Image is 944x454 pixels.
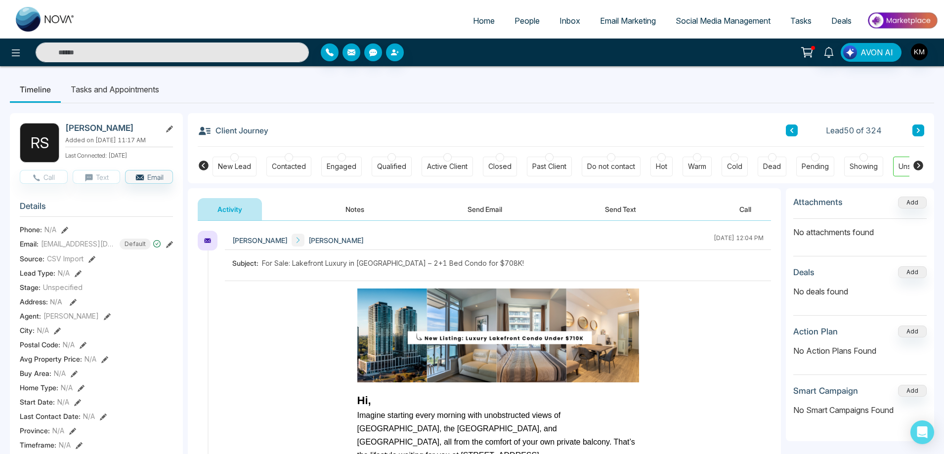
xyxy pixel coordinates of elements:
h3: Deals [793,267,815,277]
a: Deals [821,11,861,30]
div: [DATE] 12:04 PM [714,234,764,247]
span: Source: [20,253,44,264]
a: Email Marketing [590,11,666,30]
span: N/A [54,368,66,378]
span: Province : [20,425,50,436]
span: Tasks [790,16,812,26]
button: Send Email [448,198,522,220]
span: N/A [61,382,73,393]
div: Do not contact [587,162,635,171]
span: N/A [50,297,62,306]
img: User Avatar [911,43,928,60]
div: Closed [488,162,512,171]
span: Home [473,16,495,26]
span: Unspecified [43,282,83,292]
span: Lead Type: [20,268,55,278]
span: [EMAIL_ADDRESS][DOMAIN_NAME] [41,239,115,249]
span: Agent: [20,311,41,321]
span: Timeframe : [20,440,56,450]
div: Showing [850,162,878,171]
span: N/A [57,397,69,407]
span: Default [120,239,151,249]
button: Add [898,197,927,208]
div: Past Client [532,162,566,171]
span: [PERSON_NAME] [308,235,364,246]
h3: Client Journey [198,123,268,138]
a: Social Media Management [666,11,780,30]
span: Stage: [20,282,41,292]
div: R S [20,123,59,163]
img: Market-place.gif [866,9,938,32]
button: Add [898,266,927,278]
span: [PERSON_NAME] [232,235,288,246]
a: Inbox [550,11,590,30]
span: N/A [63,339,75,350]
div: Dead [763,162,781,171]
span: Home Type : [20,382,58,393]
span: Subject: [232,258,262,268]
span: Lead 50 of 324 [826,124,882,136]
li: Tasks and Appointments [61,76,169,103]
span: Email Marketing [600,16,656,26]
button: Email [125,170,173,184]
p: No attachments found [793,219,927,238]
span: Address: [20,296,62,307]
div: Engaged [327,162,356,171]
button: Call [720,198,771,220]
a: Home [463,11,505,30]
span: Last Contact Date : [20,411,81,421]
span: Phone: [20,224,42,235]
span: N/A [85,354,96,364]
button: Send Text [585,198,656,220]
div: Active Client [427,162,468,171]
span: Inbox [559,16,580,26]
div: Open Intercom Messenger [910,420,934,444]
a: People [505,11,550,30]
span: [PERSON_NAME] [43,311,99,321]
div: Unspecified [899,162,938,171]
span: N/A [58,268,70,278]
a: Tasks [780,11,821,30]
p: No Action Plans Found [793,345,927,357]
h3: Smart Campaign [793,386,858,396]
h2: [PERSON_NAME] [65,123,157,133]
span: Buy Area : [20,368,51,378]
span: People [515,16,540,26]
button: Add [898,385,927,397]
span: Email: [20,239,39,249]
div: Cold [727,162,742,171]
span: CSV Import [47,253,84,264]
button: Call [20,170,68,184]
span: N/A [59,440,71,450]
h3: Details [20,201,173,216]
h3: Action Plan [793,327,838,336]
h3: Attachments [793,197,843,207]
li: Timeline [10,76,61,103]
p: Last Connected: [DATE] [65,149,173,160]
span: Start Date : [20,397,55,407]
span: Social Media Management [676,16,771,26]
button: AVON AI [841,43,901,62]
img: Lead Flow [843,45,857,59]
p: No deals found [793,286,927,297]
span: City : [20,325,35,335]
div: Pending [802,162,829,171]
span: Add [898,198,927,206]
span: N/A [52,425,64,436]
button: Notes [326,198,384,220]
span: N/A [37,325,49,335]
span: AVON AI [860,46,893,58]
span: For Sale: Lakefront Luxury in [GEOGRAPHIC_DATA] – 2+1 Bed Condo for $708K! [262,258,524,268]
div: Hot [656,162,667,171]
div: Qualified [377,162,406,171]
p: Added on [DATE] 11:17 AM [65,136,173,145]
span: Postal Code : [20,339,60,350]
div: Warm [688,162,706,171]
span: N/A [44,224,56,235]
span: Avg Property Price : [20,354,82,364]
img: Nova CRM Logo [16,7,75,32]
span: Deals [831,16,852,26]
button: Add [898,326,927,337]
p: No Smart Campaigns Found [793,404,927,416]
span: N/A [83,411,95,421]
